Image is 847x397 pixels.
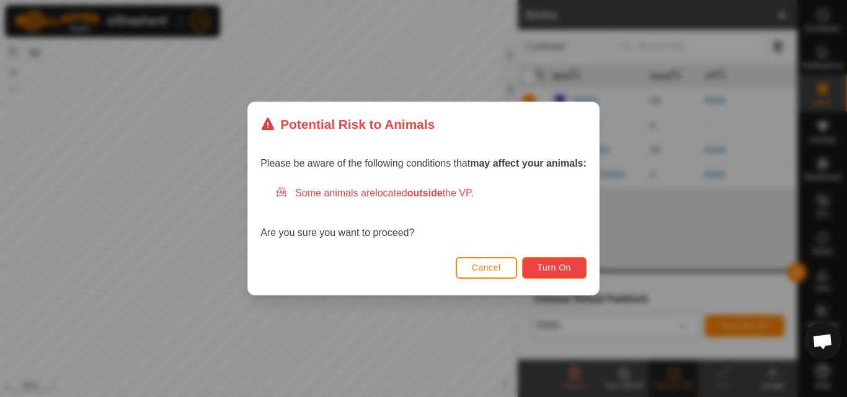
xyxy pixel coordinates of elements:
[375,188,474,198] span: located the VP.
[260,186,587,240] div: Are you sure you want to proceed?
[275,186,587,201] div: Some animals are
[456,257,517,279] button: Cancel
[538,263,571,273] span: Turn On
[260,115,435,134] div: Potential Risk to Animals
[804,323,841,360] a: Open chat
[522,257,587,279] button: Turn On
[470,158,587,168] strong: may affect your animals:
[407,188,443,198] strong: outside
[472,263,501,273] span: Cancel
[260,158,587,168] span: Please be aware of the following conditions that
